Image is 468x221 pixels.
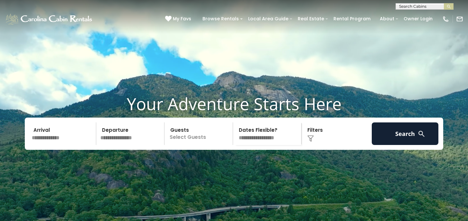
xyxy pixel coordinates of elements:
[166,122,233,145] p: Select Guests
[199,14,242,24] a: Browse Rentals
[5,94,463,114] h1: Your Adventure Starts Here
[377,14,398,24] a: About
[417,130,426,138] img: search-regular-white.png
[330,14,374,24] a: Rental Program
[400,14,436,24] a: Owner Login
[442,15,449,23] img: phone-regular-white.png
[295,14,327,24] a: Real Estate
[165,15,193,23] a: My Favs
[372,122,438,145] button: Search
[456,15,463,23] img: mail-regular-white.png
[307,135,314,142] img: filter--v1.png
[245,14,292,24] a: Local Area Guide
[173,15,191,22] span: My Favs
[5,13,94,25] img: White-1-1-2.png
